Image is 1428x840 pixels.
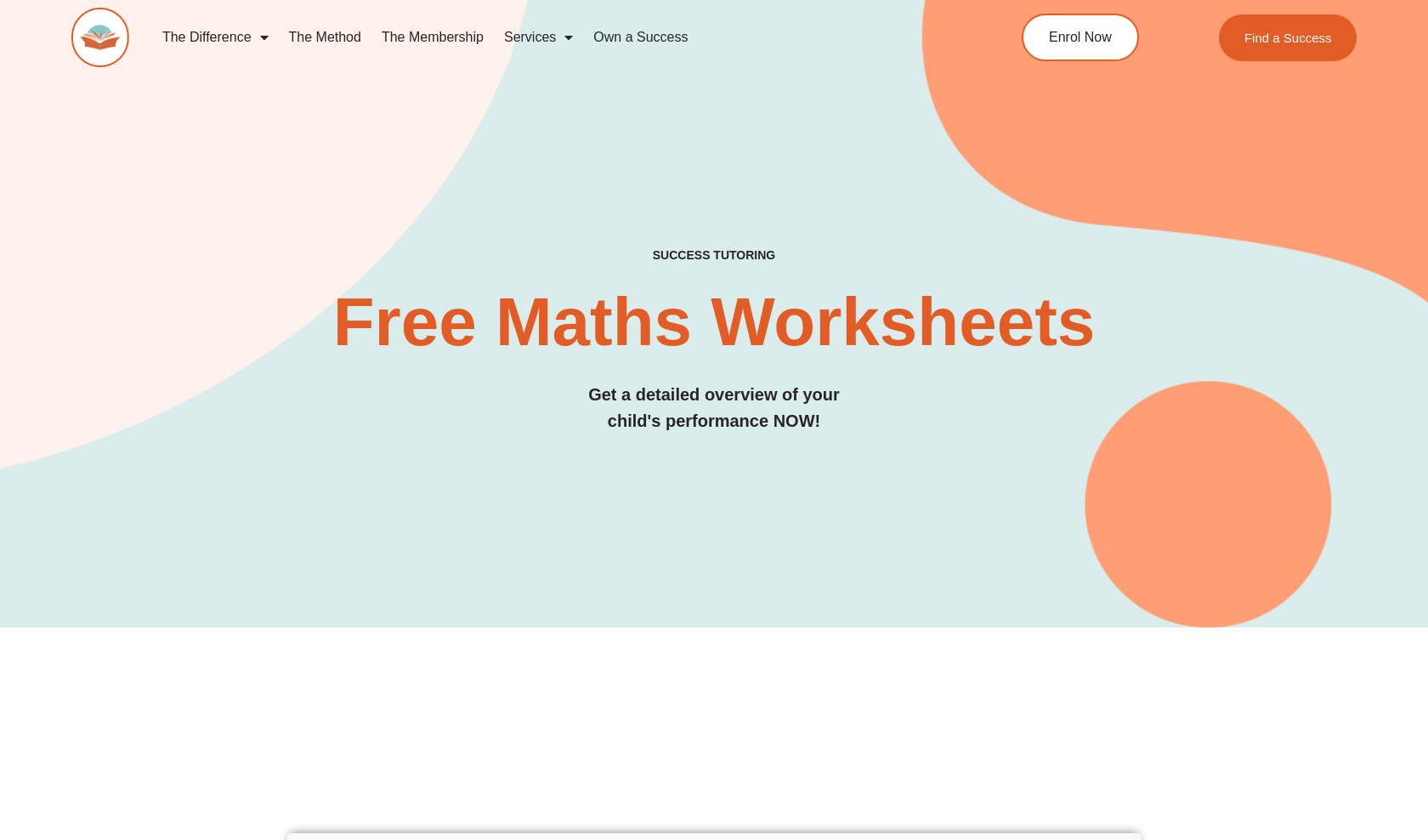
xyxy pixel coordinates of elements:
a: Own a Success [583,18,698,57]
a: The Membership [371,18,494,57]
h2: Free Maths Worksheets​ [71,288,1357,356]
h4: SUCCESS TUTORING​ [71,248,1357,263]
a: Find a Success [1218,14,1357,61]
span: Enrol Now [1049,31,1112,44]
a: The Difference [152,18,279,57]
a: Enrol Now [1022,14,1139,61]
a: The Method [279,18,371,57]
a: Services [494,18,583,57]
h3: Get a detailed overview of your child's performance NOW! [71,382,1357,434]
nav: Menu [152,18,948,57]
span: Find a Success [1244,31,1331,44]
